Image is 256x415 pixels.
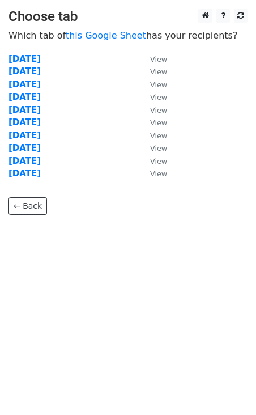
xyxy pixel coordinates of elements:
small: View [150,144,167,153]
a: View [139,105,167,115]
small: View [150,93,167,101]
a: [DATE] [8,117,41,128]
small: View [150,81,167,89]
a: View [139,130,167,141]
a: View [139,143,167,153]
a: [DATE] [8,54,41,64]
a: View [139,79,167,90]
a: ← Back [8,197,47,215]
a: [DATE] [8,105,41,115]
a: View [139,156,167,166]
a: [DATE] [8,156,41,166]
small: View [150,106,167,115]
a: [DATE] [8,168,41,179]
a: [DATE] [8,143,41,153]
small: View [150,170,167,178]
small: View [150,67,167,76]
a: [DATE] [8,66,41,77]
a: View [139,92,167,102]
small: View [150,118,167,127]
a: this Google Sheet [66,30,146,41]
a: View [139,54,167,64]
a: View [139,168,167,179]
small: View [150,132,167,140]
a: [DATE] [8,92,41,102]
h3: Choose tab [8,9,248,25]
a: [DATE] [8,130,41,141]
a: View [139,117,167,128]
p: Which tab of has your recipients? [8,29,248,41]
small: View [150,55,167,63]
a: [DATE] [8,79,41,90]
a: View [139,66,167,77]
small: View [150,157,167,166]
